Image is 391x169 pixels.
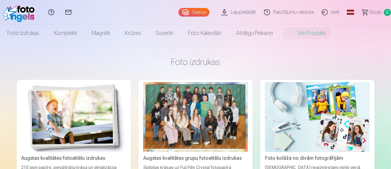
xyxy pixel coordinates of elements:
[384,9,391,16] span: 0
[148,25,181,42] a: Suvenīri
[141,155,250,162] div: Augstas kvalitātes grupu fotoattēlu izdrukas
[47,25,84,42] a: Komplekti
[178,8,209,17] a: Galerija
[21,56,370,67] h3: Foto izdrukas
[21,82,126,152] img: Augstas kvalitātes fotoattēlu izdrukas
[19,155,128,162] div: Augstas kvalitātes fotoattēlu izdrukas
[181,25,229,42] a: Foto kalendāri
[84,25,117,42] a: Magnēti
[117,25,148,42] a: Krūzes
[265,82,370,152] img: Foto kolāža no divām fotogrāfijām
[263,155,372,162] div: Foto kolāža no divām fotogrāfijām
[2,2,38,22] img: /fa1
[280,25,333,42] a: Visi produkti
[229,25,280,42] a: Atslēgu piekariņi
[369,9,381,16] span: Grozs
